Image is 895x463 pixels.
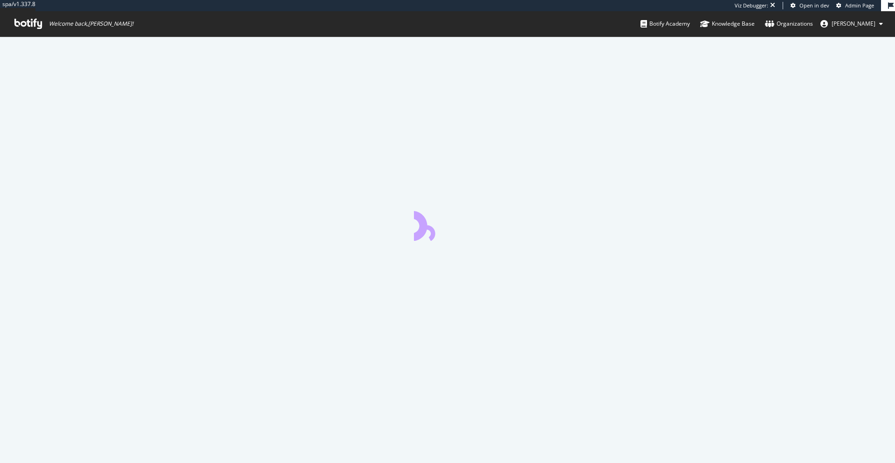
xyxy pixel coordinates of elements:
a: Knowledge Base [700,11,755,36]
a: Open in dev [791,2,829,9]
a: Botify Academy [640,11,690,36]
div: Botify Academy [640,19,690,28]
button: [PERSON_NAME] [813,16,890,31]
span: Open in dev [799,2,829,9]
a: Admin Page [836,2,874,9]
div: Viz Debugger: [735,2,768,9]
a: Organizations [765,11,813,36]
span: Admin Page [845,2,874,9]
div: Knowledge Base [700,19,755,28]
span: Welcome back, [PERSON_NAME] ! [49,20,133,28]
span: josselin [832,20,875,28]
div: Organizations [765,19,813,28]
